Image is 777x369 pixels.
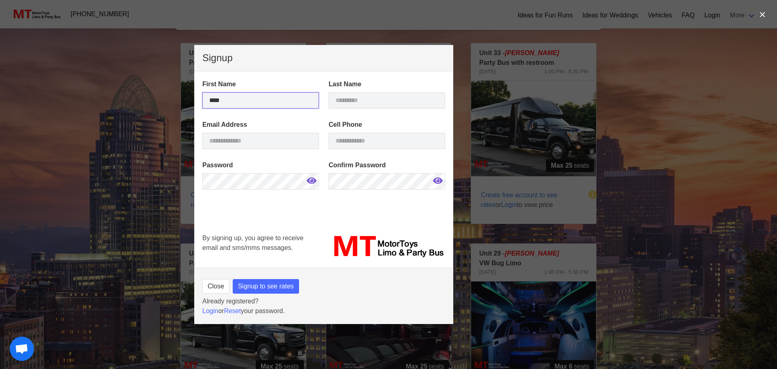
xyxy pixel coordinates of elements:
[202,296,445,306] p: Already registered?
[202,307,218,314] a: Login
[202,120,319,130] label: Email Address
[197,228,324,265] div: By signing up, you agree to receive email and sms/mms messages.
[10,337,34,361] a: Open chat
[202,79,319,89] label: First Name
[202,306,445,316] p: or your password.
[202,201,325,262] iframe: reCAPTCHA
[238,282,294,291] span: Signup to see rates
[329,79,445,89] label: Last Name
[202,160,319,170] label: Password
[329,120,445,130] label: Cell Phone
[202,279,229,294] button: Close
[224,307,241,314] a: Reset
[233,279,299,294] button: Signup to see rates
[202,53,445,63] p: Signup
[329,160,445,170] label: Confirm Password
[329,233,445,260] img: MT_logo_name.png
